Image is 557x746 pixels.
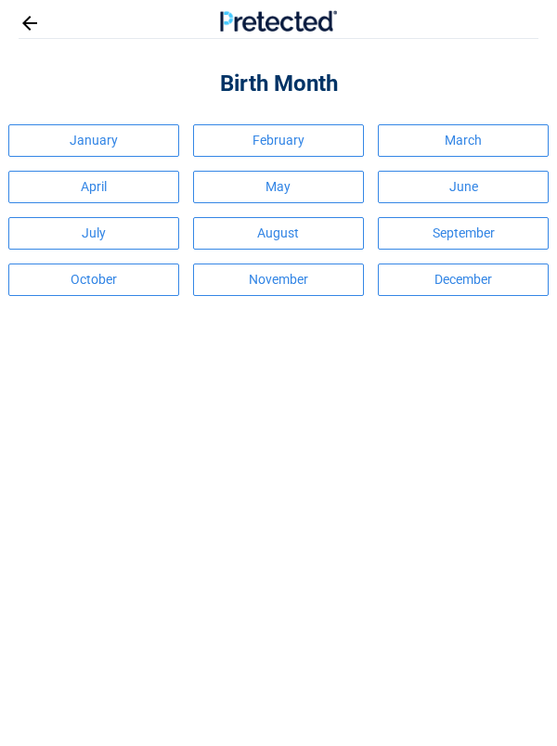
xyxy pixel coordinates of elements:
[8,124,179,157] a: January
[193,171,364,203] a: May
[8,171,179,203] a: April
[378,264,549,296] a: December
[8,264,179,296] a: October
[193,217,364,250] a: August
[220,10,338,32] img: Main Logo
[8,217,179,250] a: July
[193,124,364,157] a: February
[378,124,549,157] a: March
[378,171,549,203] a: June
[15,70,542,99] h2: Birth Month
[378,217,549,250] a: September
[193,264,364,296] a: November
